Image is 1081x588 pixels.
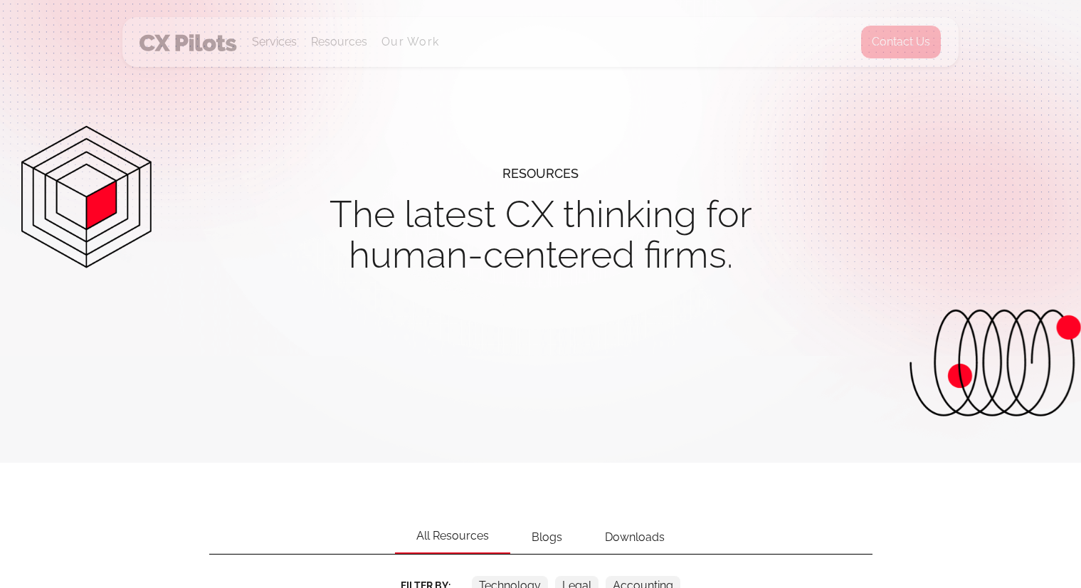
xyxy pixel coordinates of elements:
[252,32,297,52] div: Services
[217,194,865,275] h1: The latest CX thinking for human-centered firms.
[860,25,942,59] a: Contact Us
[252,18,297,66] div: Services
[311,32,367,52] div: Resources
[502,153,579,194] div: resources
[395,520,510,554] div: All Resources
[510,521,584,554] div: Blogs
[311,18,367,66] div: Resources
[381,36,439,48] a: Our Work
[584,521,686,554] div: Downloads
